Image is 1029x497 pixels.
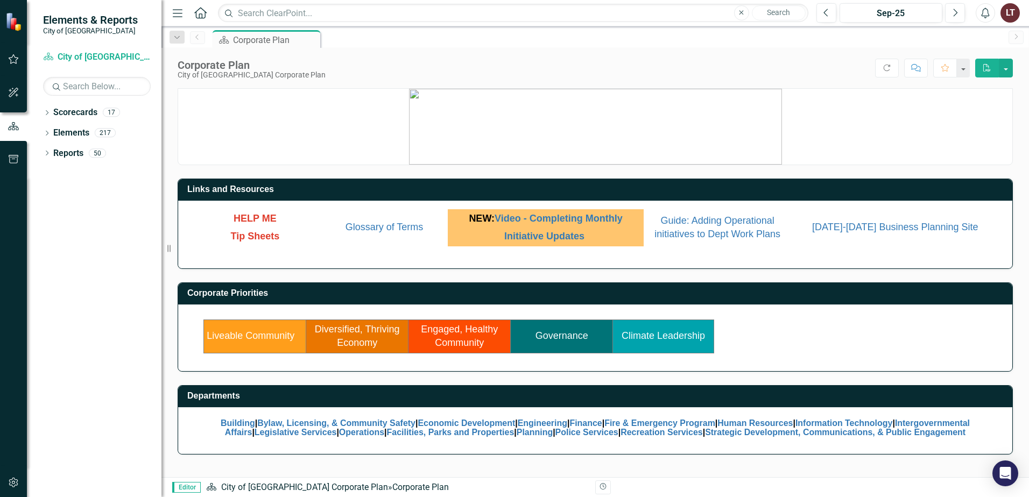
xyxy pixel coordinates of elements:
[218,4,808,23] input: Search ClearPoint...
[421,324,498,349] a: Engaged, Healthy Community
[621,428,703,437] a: Recreation Services
[89,148,106,158] div: 50
[555,428,618,437] a: Police Services
[103,108,120,117] div: 17
[495,213,623,224] a: Video - Completing Monthly
[255,428,337,437] a: Legislative Services
[654,215,780,240] span: Guide: Adding Operational initiatives to Dept Work Plans
[221,482,388,492] a: City of [GEOGRAPHIC_DATA] Corporate Plan
[234,215,277,223] a: HELP ME
[346,222,424,232] a: Glossary of Terms
[43,51,151,63] a: City of [GEOGRAPHIC_DATA] Corporate Plan
[604,418,715,428] a: Fire & Emergency Program
[221,418,255,428] a: Building
[535,330,588,341] a: Governance
[53,106,97,119] a: Scorecards
[233,33,318,47] div: Corporate Plan
[207,330,294,341] a: Liveable Community
[795,418,893,428] a: Information Technology
[206,481,587,494] div: »
[187,184,1007,194] h3: Links and Resources
[95,129,116,138] div: 217
[654,217,780,239] a: Guide: Adding Operational initiatives to Dept Work Plans
[843,7,939,20] div: Sep-25
[1000,3,1020,23] button: LT
[5,12,24,31] img: ClearPoint Strategy
[172,482,201,493] span: Editor
[225,418,970,437] a: Intergovernmental Affairs
[767,8,790,17] span: Search
[234,213,277,224] span: HELP ME
[518,418,567,428] a: Engineering
[622,330,705,341] a: Climate Leadership
[812,222,978,232] a: [DATE]-[DATE] Business Planning Site
[339,428,384,437] a: Operations
[504,231,584,242] a: Initiative Updates
[392,482,449,492] div: Corporate Plan
[231,231,280,242] span: Tip Sheets
[418,418,515,428] a: Economic Development
[569,418,602,428] a: Finance
[178,59,326,71] div: Corporate Plan
[221,418,970,437] span: | | | | | | | | | | | | | | |
[840,3,942,23] button: Sep-25
[315,324,400,349] a: Diversified, Thriving Economy
[43,13,138,26] span: Elements & Reports
[717,418,793,428] a: Human Resources
[43,77,151,96] input: Search Below...
[992,460,1018,486] div: Open Intercom Messenger
[517,428,553,437] a: Planning
[752,5,806,20] button: Search
[178,71,326,79] div: City of [GEOGRAPHIC_DATA] Corporate Plan
[231,232,280,241] a: Tip Sheets
[257,418,415,428] a: Bylaw, Licensing, & Community Safety
[187,391,1007,401] h3: Departments
[187,288,1007,298] h3: Corporate Priorities
[387,428,514,437] a: Facilities, Parks and Properties
[705,428,965,437] a: Strategic Development, Communications, & Public Engagement
[469,213,622,224] span: NEW:
[53,147,83,160] a: Reports
[53,127,89,139] a: Elements
[43,26,138,35] small: City of [GEOGRAPHIC_DATA]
